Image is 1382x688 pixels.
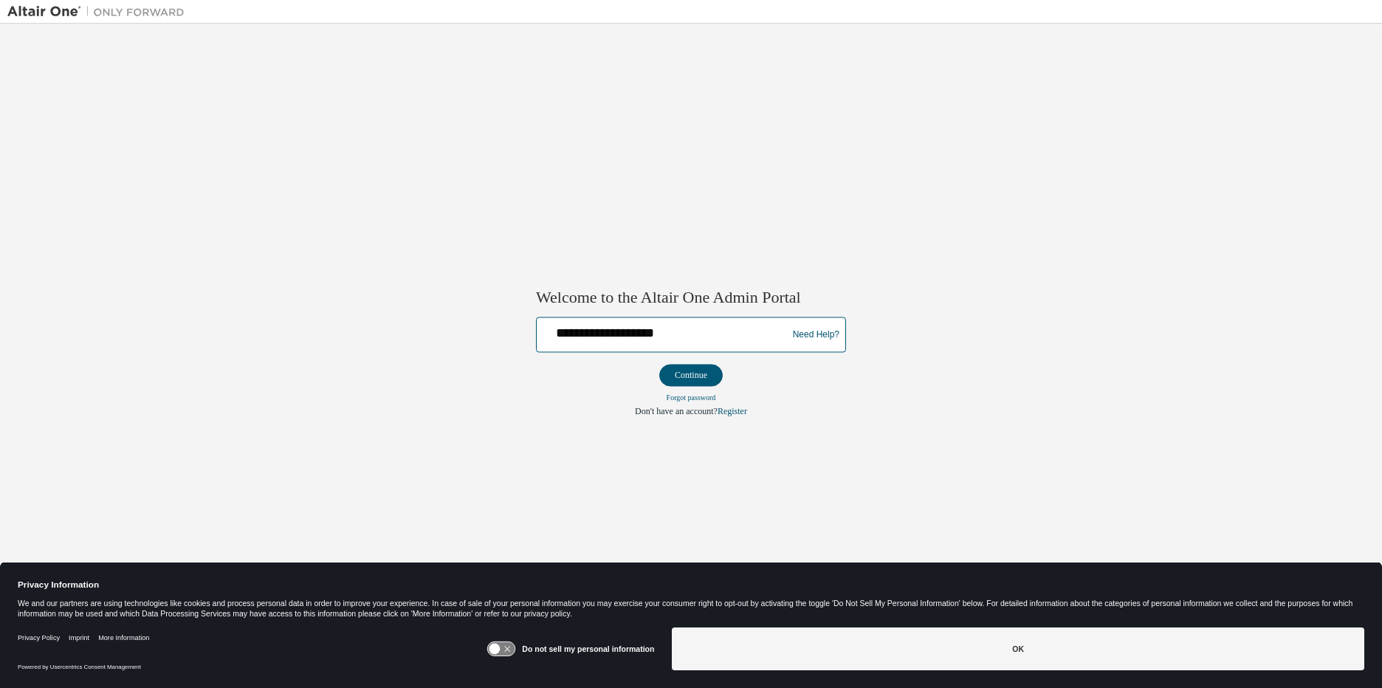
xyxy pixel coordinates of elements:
a: Forgot password [667,394,716,402]
img: Altair One [7,4,192,19]
button: Continue [659,365,723,387]
span: Don't have an account? [635,407,718,417]
keeper-lock: Open Keeper Popup [755,323,773,340]
a: Need Help? [793,334,839,335]
a: Register [718,407,747,417]
h2: Welcome to the Altair One Admin Portal [536,287,846,308]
